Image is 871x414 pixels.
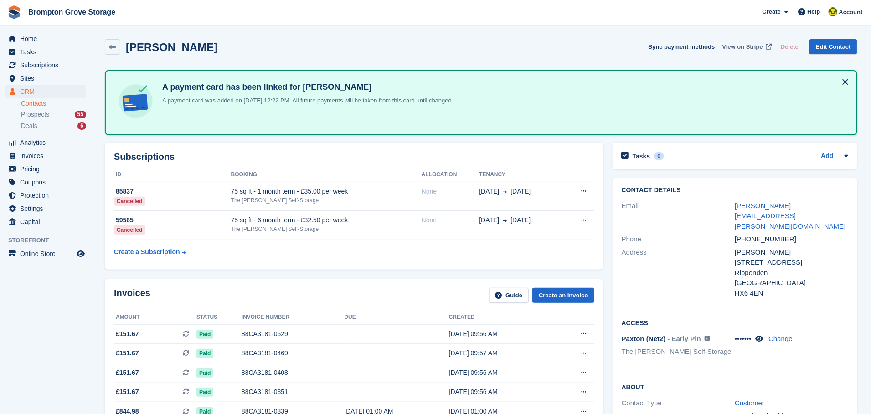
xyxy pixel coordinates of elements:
span: Paid [196,368,213,378]
div: 88CA3181-0529 [242,329,345,339]
span: £151.67 [116,329,139,339]
div: [PHONE_NUMBER] [735,234,848,245]
div: [STREET_ADDRESS] [735,257,848,268]
span: Home [20,32,75,45]
a: Guide [489,288,529,303]
th: Allocation [422,168,479,182]
span: Tasks [20,46,75,58]
a: View on Stripe [719,39,774,54]
a: Customer [735,399,765,407]
div: Create a Subscription [114,247,180,257]
div: The [PERSON_NAME] Self-Storage [231,196,422,204]
span: Online Store [20,247,75,260]
a: menu [5,149,86,162]
a: menu [5,136,86,149]
div: 88CA3181-0469 [242,348,345,358]
a: menu [5,46,86,58]
a: menu [5,247,86,260]
span: Sites [20,72,75,85]
a: menu [5,189,86,202]
p: A payment card was added on [DATE] 12:22 PM. All future payments will be taken from this card unt... [159,96,454,105]
span: Settings [20,202,75,215]
a: menu [5,176,86,189]
a: menu [5,163,86,175]
div: [DATE] 09:56 AM [449,387,553,397]
div: [DATE] 09:56 AM [449,329,553,339]
h2: Invoices [114,288,150,303]
span: Invoices [20,149,75,162]
div: The [PERSON_NAME] Self-Storage [231,225,422,233]
li: The [PERSON_NAME] Self-Storage [622,347,735,357]
div: 88CA3181-0408 [242,368,345,378]
span: £151.67 [116,348,139,358]
span: Paid [196,330,213,339]
a: Create an Invoice [532,288,594,303]
img: card-linked-ebf98d0992dc2aeb22e95c0e3c79077019eb2392cfd83c6a337811c24bc77127.svg [117,82,155,120]
div: [GEOGRAPHIC_DATA] [735,278,848,288]
a: Add [821,151,834,162]
span: ••••••• [735,335,752,342]
a: menu [5,72,86,85]
div: None [422,187,479,196]
span: Pricing [20,163,75,175]
h2: Access [622,318,848,327]
th: Due [345,310,449,325]
a: Preview store [75,248,86,259]
th: Amount [114,310,196,325]
span: [DATE] [479,187,500,196]
button: Delete [777,39,802,54]
span: CRM [20,85,75,98]
span: Storefront [8,236,91,245]
span: Account [839,8,863,17]
a: Edit Contact [809,39,857,54]
a: menu [5,32,86,45]
a: Contacts [21,99,86,108]
div: 0 [654,152,665,160]
div: 75 sq ft - 6 month term - £32.50 per week [231,215,422,225]
div: Address [622,247,735,299]
a: menu [5,85,86,98]
a: Brompton Grove Storage [25,5,119,20]
span: £151.67 [116,387,139,397]
h4: A payment card has been linked for [PERSON_NAME] [159,82,454,92]
span: Help [808,7,820,16]
div: Ripponden [735,268,848,278]
div: 85837 [114,187,231,196]
span: Prospects [21,110,49,119]
a: Create a Subscription [114,244,186,261]
button: Sync payment methods [649,39,715,54]
div: HX6 4EN [735,288,848,299]
span: Paid [196,349,213,358]
h2: Contact Details [622,187,848,194]
div: None [422,215,479,225]
span: [DATE] [511,215,531,225]
span: Paid [196,388,213,397]
a: [PERSON_NAME][EMAIL_ADDRESS][PERSON_NAME][DOMAIN_NAME] [735,202,846,230]
div: [DATE] 09:56 AM [449,368,553,378]
div: Cancelled [114,197,145,206]
a: menu [5,59,86,72]
div: [DATE] 09:57 AM [449,348,553,358]
img: Marie Cavalier [829,7,838,16]
div: Email [622,201,735,232]
span: Paxton (Net2) [622,335,666,342]
span: Deals [21,122,37,130]
a: menu [5,202,86,215]
span: £151.67 [116,368,139,378]
span: [DATE] [511,187,531,196]
a: Prospects 55 [21,110,86,119]
div: Contact Type [622,398,735,409]
h2: About [622,382,848,391]
div: [PERSON_NAME] [735,247,848,258]
th: Invoice number [242,310,345,325]
h2: Subscriptions [114,152,594,162]
span: View on Stripe [722,42,763,51]
div: 6 [77,122,86,130]
h2: Tasks [633,152,650,160]
span: Protection [20,189,75,202]
a: Change [769,335,793,342]
img: icon-info-grey-7440780725fd019a000dd9b08b2336e03edf1995a4989e88bcd33f0948082b44.svg [705,336,710,341]
span: - Early Pin [668,335,701,342]
th: Status [196,310,242,325]
span: Subscriptions [20,59,75,72]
